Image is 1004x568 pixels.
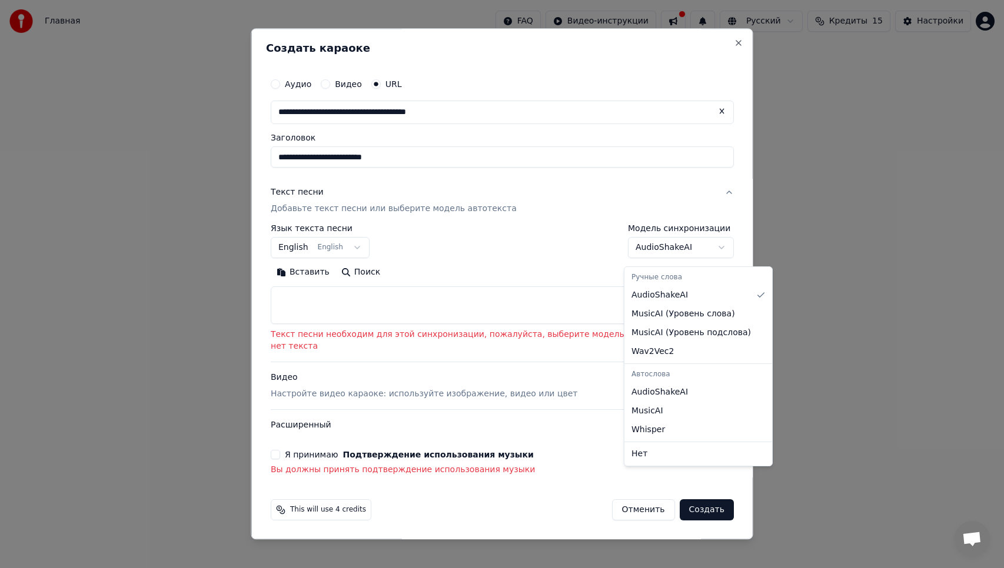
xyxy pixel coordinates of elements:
[631,448,647,460] span: Нет
[631,289,688,301] span: AudioShakeAI
[631,308,735,320] span: MusicAI ( Уровень слова )
[631,424,665,436] span: Whisper
[631,327,751,339] span: MusicAI ( Уровень подслова )
[631,386,688,398] span: AudioShakeAI
[627,366,770,383] div: Автослова
[631,346,674,357] span: Wav2Vec2
[631,405,663,417] span: MusicAI
[627,269,770,286] div: Ручные слова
